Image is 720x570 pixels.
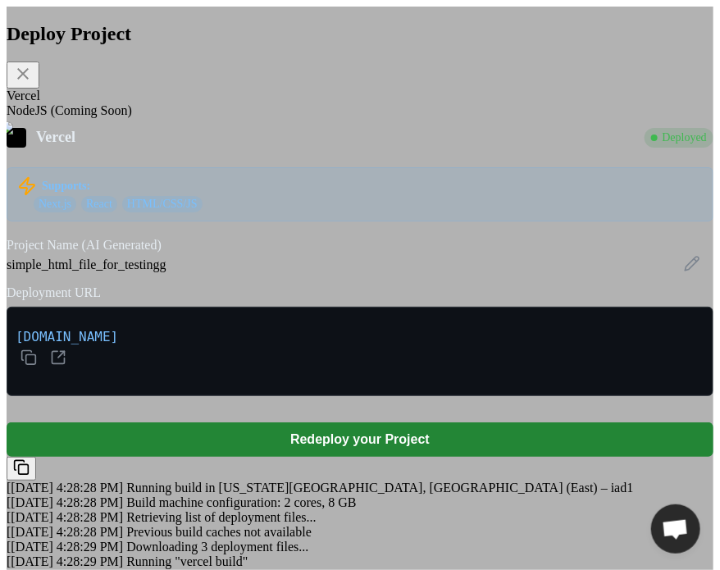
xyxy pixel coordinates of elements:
div: NodeJS (Coming Soon) [7,103,713,118]
button: Edit project name [681,252,704,277]
span: [ [DATE] 4:28:28 PM ] [7,510,123,524]
p: [DOMAIN_NAME] [16,329,704,374]
div: Open chat [651,504,700,554]
span: React [81,196,117,212]
span: Next.js [34,196,76,212]
div: Previous build caches not available [7,525,713,540]
div: simple_html_file_for_testingg [7,258,713,272]
button: Open in new tab [45,344,71,374]
div: Vercel [7,89,713,103]
div: Vercel [36,129,635,146]
label: Deployment URL [7,285,713,300]
span: [ [DATE] 4:28:28 PM ] [7,525,123,539]
div: Retrieving list of deployment files... [7,510,713,525]
div: Deployed [645,128,713,148]
button: Copy URL [16,344,42,374]
div: Running build in [US_STATE][GEOGRAPHIC_DATA], [GEOGRAPHIC_DATA] (East) – iad1 [7,481,713,495]
button: Redeploy your Project [7,422,713,457]
div: Running "vercel build" [7,554,713,569]
span: HTML/CSS/JS [122,196,203,212]
span: [ [DATE] 4:28:28 PM ] [7,495,123,509]
div: Downloading 3 deployment files... [7,540,713,554]
h2: Deploy Project [7,23,713,45]
strong: Supports: [42,180,90,193]
span: [ [DATE] 4:28:28 PM ] [7,481,123,495]
div: Build machine configuration: 2 cores, 8 GB [7,495,713,510]
button: Copy URL [7,457,36,481]
span: [ [DATE] 4:28:29 PM ] [7,540,123,554]
span: [ [DATE] 4:28:29 PM ] [7,554,123,568]
label: Project Name (AI Generated) [7,238,713,253]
